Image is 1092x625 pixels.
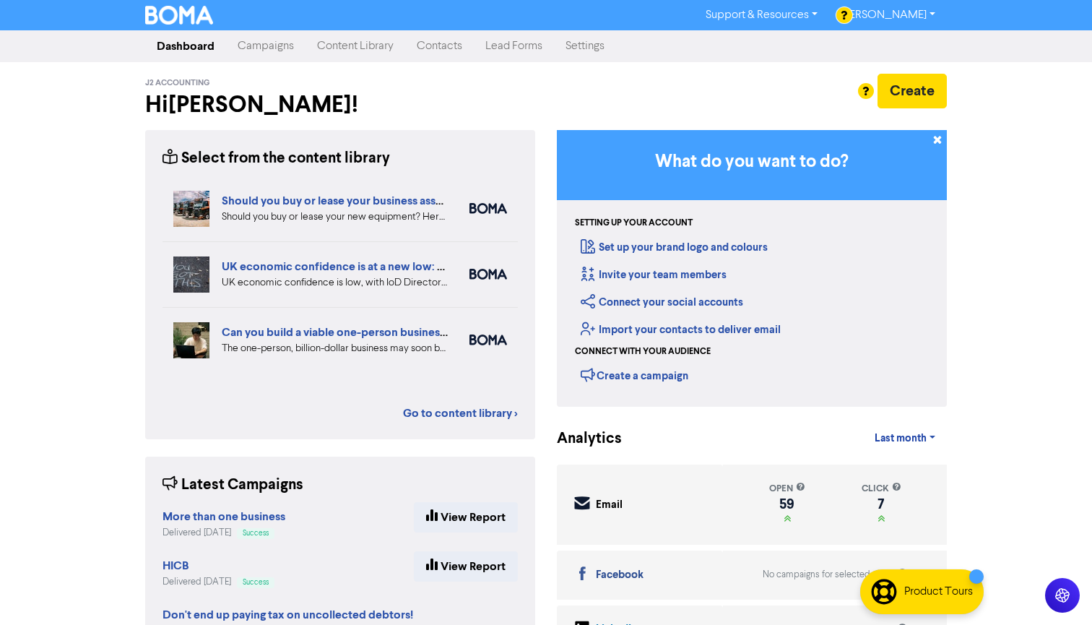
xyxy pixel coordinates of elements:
a: Last month [863,424,947,453]
a: More than one business [162,512,285,523]
strong: Don't end up paying tax on uncollected debtors! [162,608,413,622]
a: Lead Forms [474,32,554,61]
iframe: Chat Widget [1020,556,1092,625]
div: Should you buy or lease your new equipment? Here are some pros and cons of each. We also can revi... [222,210,448,225]
a: Content Library [305,32,405,61]
div: click [862,482,901,496]
div: Setting up your account [575,217,693,230]
a: Set up your brand logo and colours [581,241,768,254]
div: Getting Started in BOMA [557,130,947,407]
div: UK economic confidence is low, with IoD Directors’ Economic Confidence Index at its lowest ever r... [222,275,448,290]
span: Success [243,579,269,586]
div: 59 [769,499,805,510]
a: Go to content library > [403,405,518,422]
a: UK economic confidence is at a new low: 4 ways to boost your business confidence [222,259,654,274]
img: BOMA Logo [145,6,213,25]
div: open [769,482,805,496]
a: Campaigns [226,32,305,61]
strong: HICB [162,559,189,573]
div: Email [596,497,623,514]
div: Delivered [DATE] [162,575,274,589]
div: Connect with your audience [575,345,711,358]
a: HICB [162,561,189,572]
a: Dashboard [145,32,226,61]
span: Success [243,530,269,537]
a: Support & Resources [694,4,829,27]
a: View Report [414,502,518,533]
div: The one-person, billion-dollar business may soon become a reality. But what are the pros and cons... [222,341,448,356]
button: Create [877,74,947,108]
div: Facebook [596,567,643,584]
div: Analytics [557,428,604,450]
h3: What do you want to do? [578,152,925,173]
a: Contacts [405,32,474,61]
div: Select from the content library [162,147,390,170]
span: J2 Accounting [145,78,210,88]
a: Invite your team members [581,268,727,282]
a: View Report [414,551,518,582]
div: Create a campaign [581,364,688,386]
a: Import your contacts to deliver email [581,323,781,337]
strong: More than one business [162,509,285,524]
a: Connect your social accounts [581,296,743,309]
div: Delivered [DATE] [162,526,285,540]
img: boma_accounting [469,203,507,214]
a: Should you buy or lease your business assets? [222,194,456,208]
img: boma [469,335,507,345]
a: Don't end up paying tax on uncollected debtors! [162,610,413,621]
div: 7 [862,499,901,510]
h2: Hi [PERSON_NAME] ! [145,91,535,118]
a: Can you build a viable one-person business? [222,325,450,340]
img: boma [469,269,507,280]
a: [PERSON_NAME] [829,4,947,27]
span: Last month [875,432,927,445]
div: No campaigns for selected dates [763,568,907,582]
div: Latest Campaigns [162,474,303,496]
a: Settings [554,32,616,61]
